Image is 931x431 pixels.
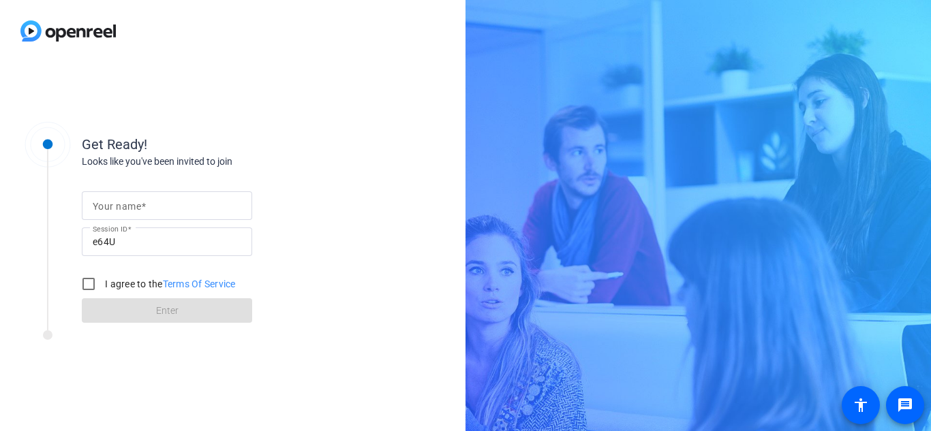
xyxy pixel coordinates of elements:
a: Terms Of Service [163,278,236,289]
mat-icon: message [897,397,913,413]
label: I agree to the [102,277,236,291]
mat-label: Your name [93,201,141,212]
div: Looks like you've been invited to join [82,155,354,169]
div: Get Ready! [82,134,354,155]
mat-label: Session ID [93,225,127,233]
mat-icon: accessibility [853,397,869,413]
